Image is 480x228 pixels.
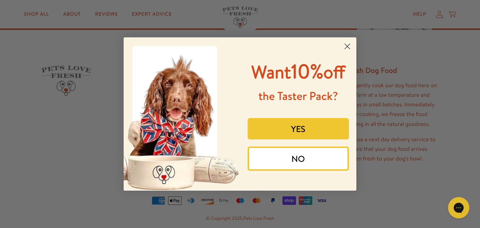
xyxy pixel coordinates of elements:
[251,60,291,84] span: Want
[248,118,349,139] button: YES
[251,57,345,85] span: 10%
[323,60,345,84] span: off
[248,147,349,171] button: NO
[124,37,240,191] img: 8afefe80-1ef6-417a-b86b-9520c2248d41.jpeg
[258,88,338,104] span: the Taster Pack?
[444,195,473,221] iframe: Gorgias live chat messenger
[341,40,354,53] button: Close dialog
